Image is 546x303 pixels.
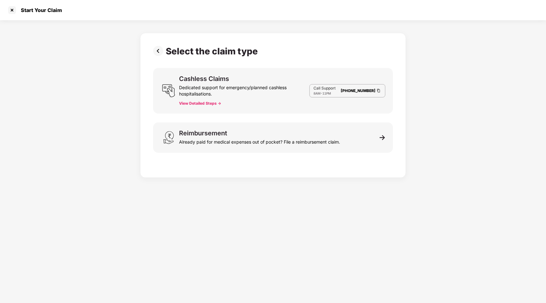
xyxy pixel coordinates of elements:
[179,82,309,97] div: Dedicated support for emergency/planned cashless hospitalisations.
[380,135,385,140] img: svg+xml;base64,PHN2ZyB3aWR0aD0iMTEiIGhlaWdodD0iMTEiIHZpZXdCb3g9IjAgMCAxMSAxMSIgZmlsbD0ibm9uZSIgeG...
[179,101,221,106] button: View Detailed Steps ->
[313,91,336,96] div: -
[162,131,175,144] img: svg+xml;base64,PHN2ZyB3aWR0aD0iMjQiIGhlaWdodD0iMzEiIHZpZXdCb3g9IjAgMCAyNCAzMSIgZmlsbD0ibm9uZSIgeG...
[322,91,331,95] span: 11PM
[376,88,381,93] img: Clipboard Icon
[179,136,340,145] div: Already paid for medical expenses out of pocket? File a reimbursement claim.
[153,46,166,56] img: svg+xml;base64,PHN2ZyBpZD0iUHJldi0zMngzMiIgeG1sbnM9Imh0dHA6Ly93d3cudzMub3JnLzIwMDAvc3ZnIiB3aWR0aD...
[313,91,320,95] span: 8AM
[179,130,227,136] div: Reimbursement
[179,76,229,82] div: Cashless Claims
[17,7,62,13] div: Start Your Claim
[166,46,260,57] div: Select the claim type
[313,86,336,91] p: Call Support
[341,88,375,93] a: [PHONE_NUMBER]
[162,84,175,97] img: svg+xml;base64,PHN2ZyB3aWR0aD0iMjQiIGhlaWdodD0iMjUiIHZpZXdCb3g9IjAgMCAyNCAyNSIgZmlsbD0ibm9uZSIgeG...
